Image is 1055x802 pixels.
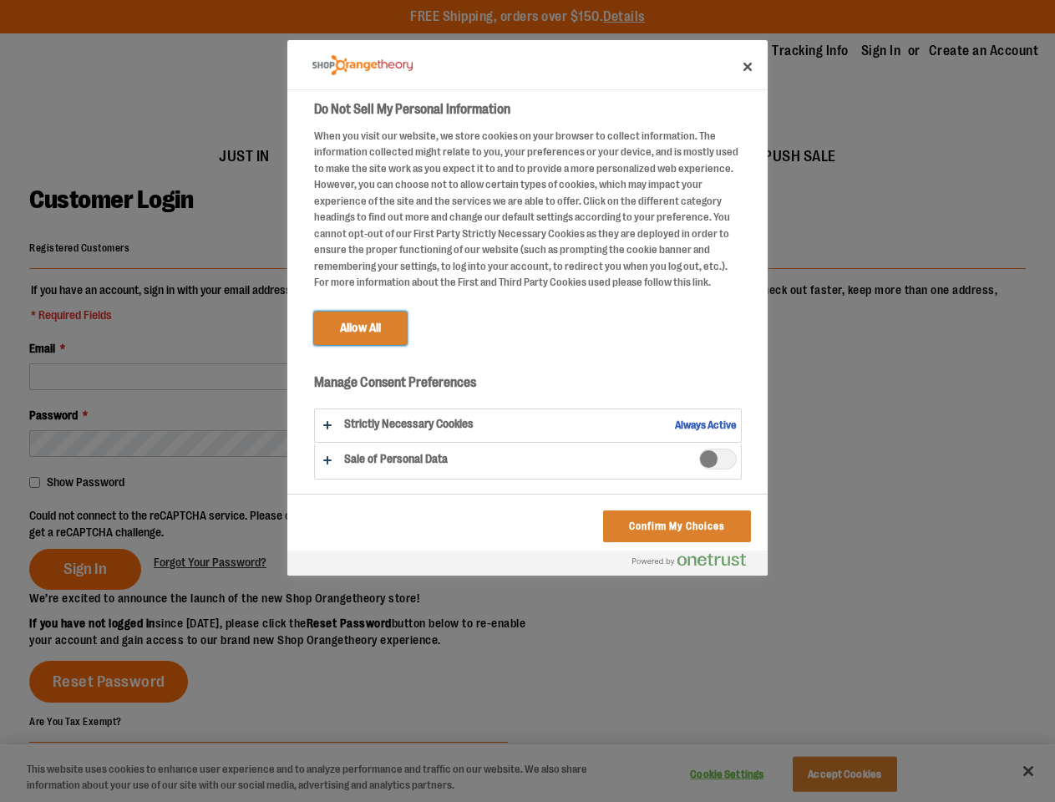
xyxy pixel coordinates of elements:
[312,55,413,76] img: Company Logo
[632,553,759,574] a: Powered by OneTrust Opens in a new Tab
[603,510,751,542] button: Confirm My Choices
[314,312,407,345] button: Allow All
[729,48,766,85] button: Close
[312,48,413,82] div: Company Logo
[632,553,746,566] img: Powered by OneTrust Opens in a new Tab
[314,99,742,119] h2: Do Not Sell My Personal Information
[699,449,737,470] span: Sale of Personal Data
[287,40,768,576] div: Preference center
[314,374,742,400] h3: Manage Consent Preferences
[314,128,742,291] div: When you visit our website, we store cookies on your browser to collect information. The informat...
[287,40,768,576] div: Do Not Sell My Personal Information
